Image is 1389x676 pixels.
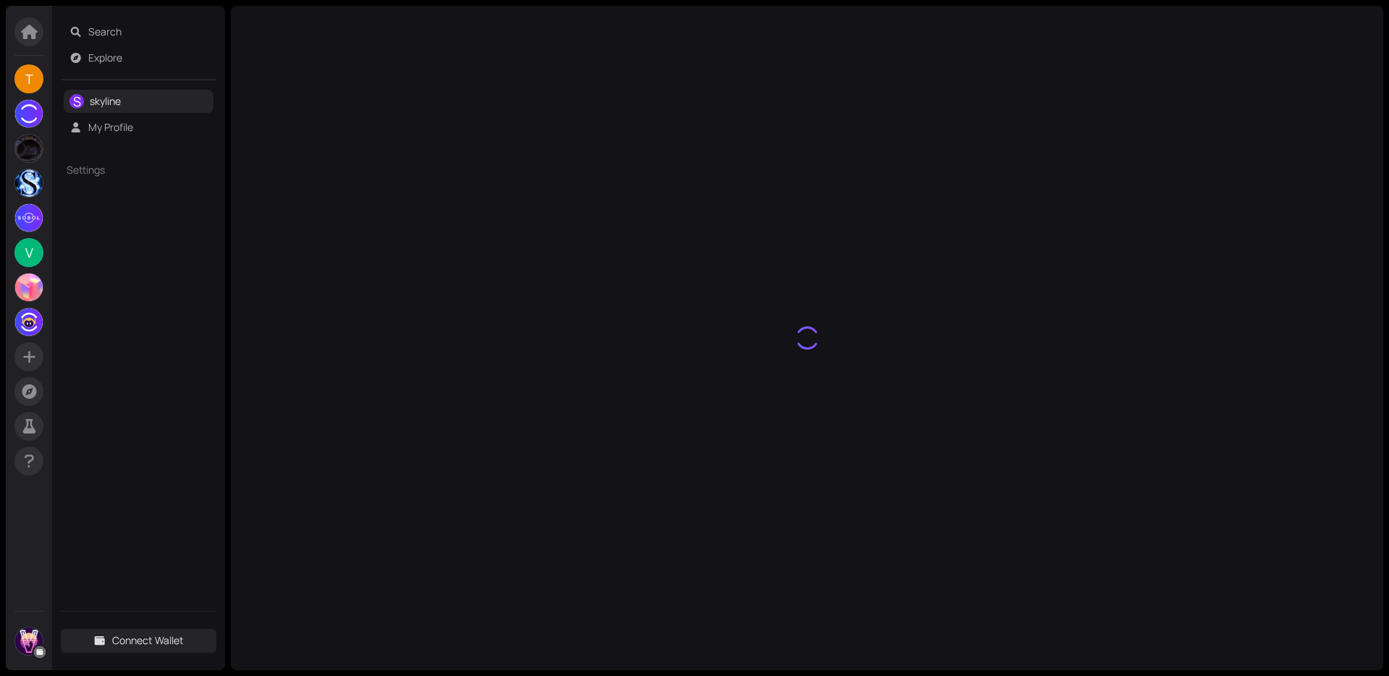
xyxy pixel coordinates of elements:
img: S5xeEuA_KA.jpeg [15,100,43,127]
a: Explore [88,51,122,64]
img: something [791,323,822,353]
span: Search [88,20,208,43]
a: skyline [90,94,121,108]
span: V [25,238,33,267]
img: DqDBPFGanK.jpeg [15,135,43,162]
img: F74otHnKuz.jpeg [15,274,43,301]
img: Jo8aJ5B5ax.jpeg [15,628,43,655]
div: Settings [61,153,216,187]
img: T8Xj_ByQ5B.jpeg [15,204,43,232]
img: 1d3d5e142b2c057a2bb61662301e7eb7.webp [15,308,43,336]
a: My Profile [88,120,133,134]
img: c3llwUlr6D.jpeg [15,169,43,197]
span: Settings [67,162,185,178]
span: T [25,64,33,93]
button: Connect Wallet [61,629,216,652]
span: Connect Wallet [112,633,184,648]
